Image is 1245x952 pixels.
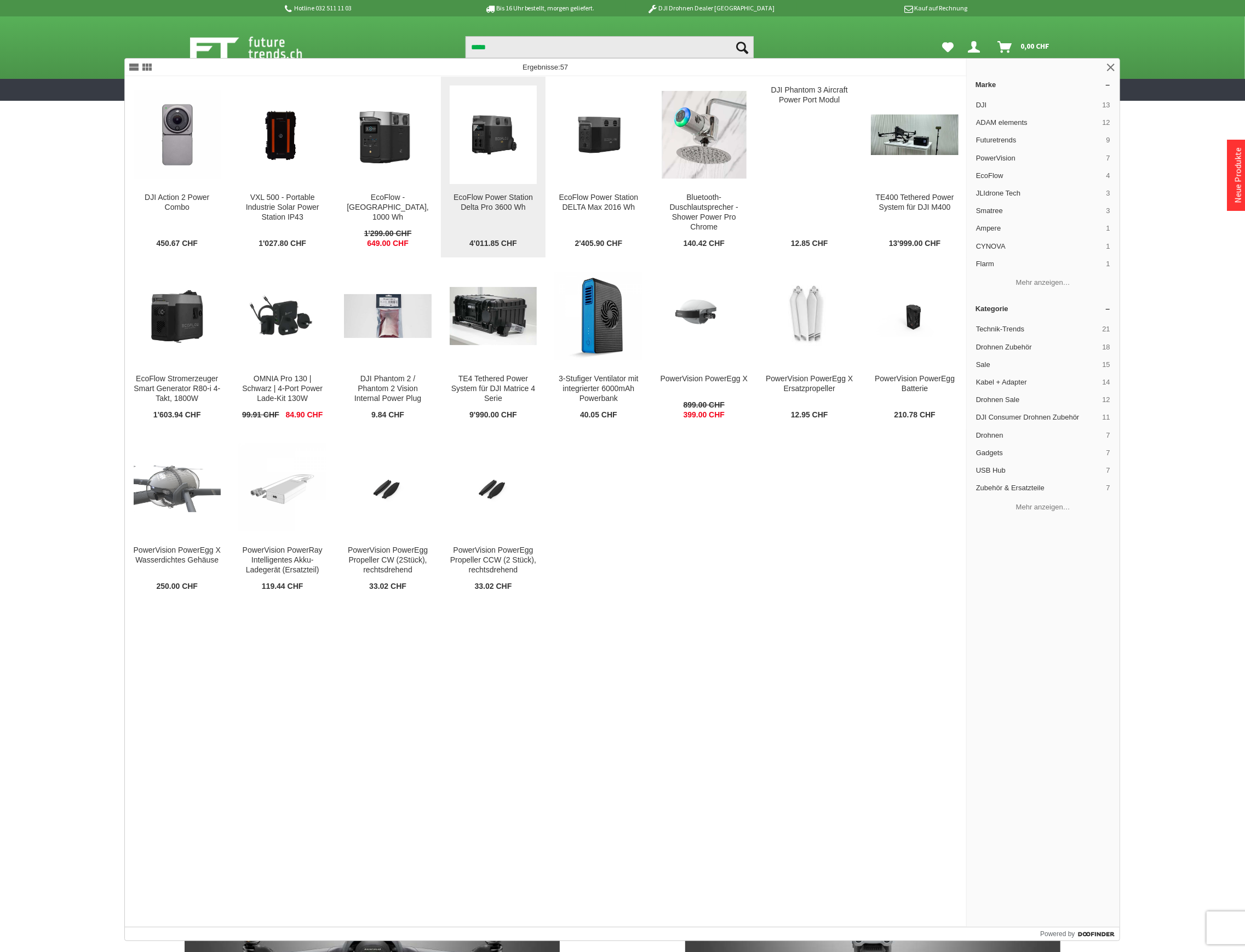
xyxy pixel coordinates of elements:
span: 4'011.85 CHF [469,239,517,249]
p: Hotline 032 511 11 03 [283,2,454,15]
span: 12.85 CHF [791,239,828,249]
span: 18 [1102,342,1110,352]
span: 7 [1106,431,1110,440]
a: DJI Action 2 Power Combo DJI Action 2 Power Combo 450.67 CHF [125,77,230,257]
span: Gadgets [976,448,1102,458]
img: PowerVision PowerEgg X Ersatzpropeller [766,271,853,362]
a: VXL 500 - Portable Industrie Solar Power Station IP43 VXL 500 - Portable Industrie Solar Power St... [230,77,335,257]
a: EcoFlow Power Station DELTA Max 2016 Wh EcoFlow Power Station DELTA Max 2016 Wh 2'405.90 CHF [546,77,651,257]
span: 1'027.80 CHF [259,239,306,249]
span: Technik-Trends [976,324,1098,334]
a: PowerVision PowerEgg X Wasserdichtes Gehäuse PowerVision PowerEgg X Wasserdichtes Gehäuse 250.00 CHF [125,429,230,600]
img: EcoFlow Stromerzeuger Smart Generator R80-i 4-Takt, 1800W [134,289,221,343]
a: Marke [967,76,1120,93]
span: 33.02 CHF [369,582,406,592]
span: 0,00 CHF [1021,37,1050,55]
a: DJI Phantom 2 / Phantom 2 Vision Internal Power Plug DJI Phantom 2 / Phantom 2 Vision Internal Po... [335,258,440,429]
a: PowerVision PowerEgg Propeller CCW (2 Stück), rechtsdrehend PowerVision PowerEgg Propeller CCW (2... [441,429,546,600]
span: 9.84 CHF [371,410,404,420]
a: 3-Stufiger Ventilator mit integrierter 6000mAh Powerbank 3-Stufiger Ventilator mit integrierter 6... [546,258,651,429]
a: PowerVision PowerEgg Batterie PowerVision PowerEgg Batterie 210.78 CHF [862,258,967,429]
div: PowerVision PowerEgg X [661,374,748,384]
span: Drohnen Sale [976,395,1098,405]
img: TE400 Tethered Power System für DJI M400 [871,114,958,155]
div: DJI Action 2 Power Combo [134,193,221,213]
a: TE4 Tethered Power System für DJI Matrice 4 Serie TE4 Tethered Power System für DJI Matrice 4 Ser... [441,258,546,429]
span: Smatree [976,206,1102,216]
a: PowerVision PowerEgg X Ersatzpropeller PowerVision PowerEgg X Ersatzpropeller 12.95 CHF [757,258,862,429]
div: TE400 Tethered Power System für DJI M400 [871,193,958,213]
span: Powered by [1040,929,1075,939]
img: Bluetooth-Duschlautsprecher - Shower Power Pro Chrome [661,91,748,178]
a: EcoFlow - Power Station Delta 2, 1000 Wh EcoFlow - [GEOGRAPHIC_DATA], 1000 Wh 1'299.00 CHF 649.00... [335,77,440,257]
img: DJI Phantom 2 / Phantom 2 Vision Internal Power Plug [344,294,431,338]
a: TE400 Tethered Power System für DJI M400 TE400 Tethered Power System für DJI M400 13'999.00 CHF [862,77,967,257]
button: Suchen [731,36,754,58]
div: 3-Stufiger Ventilator mit integrierter 6000mAh Powerbank [555,374,642,404]
a: PowerVision PowerEgg X PowerVision PowerEgg X 899.00 CHF 399.00 CHF [652,258,756,429]
span: ADAM elements [976,118,1098,128]
span: USB Hub [976,466,1102,475]
span: 9'990.00 CHF [469,410,517,420]
span: 1 [1106,242,1110,251]
span: 119.44 CHF [262,582,303,592]
span: Sale [976,360,1098,370]
span: DJI Consumer Drohnen Zubehör [976,412,1098,422]
span: Futuretrends [976,135,1102,145]
span: 7 [1106,466,1110,475]
img: 3-Stufiger Ventilator mit integrierter 6000mAh Powerbank [555,272,642,359]
a: Kategorie [967,300,1120,317]
div: DJI Phantom 3 Aircraft Power Port Modul [766,85,853,105]
img: VXL 500 - Portable Industrie Solar Power Station IP43 [239,106,326,164]
div: EcoFlow Stromerzeuger Smart Generator R80-i 4-Takt, 1800W [134,374,221,404]
span: DJI [976,100,1098,110]
span: 3 [1106,188,1110,198]
div: PowerVision PowerEgg Propeller CW (2Stück), rechtsdrehend [344,546,431,575]
a: Powered by [1040,927,1120,940]
span: 210.78 CHF [894,410,935,420]
span: 14 [1102,377,1110,387]
span: 250.00 CHF [156,582,197,592]
a: DJI Phantom 3 Aircraft Power Port Modul 12.85 CHF [757,77,862,257]
span: 12 [1102,395,1110,405]
span: 99.91 CHF [242,410,279,420]
div: PowerVision PowerEgg X Ersatzpropeller [766,374,853,394]
button: Mehr anzeigen… [971,274,1115,292]
span: 140.42 CHF [684,239,725,249]
input: Produkt, Marke, Kategorie, EAN, Artikelnummer… [466,36,754,58]
img: EcoFlow Power Station Delta Pro 3600 Wh [450,91,537,178]
span: CYNOVA [976,242,1102,251]
img: TE4 Tethered Power System für DJI Matrice 4 Serie [450,287,537,345]
span: 9 [1106,135,1110,145]
img: OMNIA Pro 130 | Schwarz | 4-Port Power Lade-Kit 130W [239,289,326,342]
a: EcoFlow Power Station Delta Pro 3600 Wh EcoFlow Power Station Delta Pro 3600 Wh 4'011.85 CHF [441,77,546,257]
span: Drohnen [976,431,1102,440]
span: 13 [1102,100,1110,110]
span: JLIdrone Tech [976,188,1102,198]
a: OMNIA Pro 130 | Schwarz | 4-Port Power Lade-Kit 130W OMNIA Pro 130 | Schwarz | 4-Port Power Lade-... [230,258,335,429]
span: Ergebnisse: [523,63,568,71]
span: 12 [1102,118,1110,128]
div: PowerVision PowerRay Intelligentes Akku-Ladegerät (Ersatzteil) [239,546,326,575]
a: Shop Futuretrends - zur Startseite wechseln [190,34,326,61]
span: Zubehör & Ersatzteile [976,483,1102,493]
div: DJI Phantom 2 / Phantom 2 Vision Internal Power Plug [344,374,431,404]
span: 7 [1106,448,1110,458]
span: 11 [1102,412,1110,422]
span: 40.05 CHF [580,410,617,420]
span: 57 [560,63,568,71]
img: EcoFlow - Power Station Delta 2, 1000 Wh [344,91,431,178]
span: 649.00 CHF [367,239,408,249]
span: 1'603.94 CHF [153,410,201,420]
span: EcoFlow [976,171,1102,181]
a: Meine Favoriten [937,36,960,58]
img: DJI Action 2 Power Combo [134,91,221,178]
p: Bis 16 Uhr bestellt, morgen geliefert. [454,2,625,15]
span: 84.90 CHF [286,410,323,420]
span: 7 [1106,153,1110,163]
span: Kabel + Adapter [976,377,1098,387]
img: PowerVision PowerEgg Batterie [871,295,958,337]
div: OMNIA Pro 130 | Schwarz | 4-Port Power Lade-Kit 130W [239,374,326,404]
a: Neue Produkte [1232,147,1243,203]
div: VXL 500 - Portable Industrie Solar Power Station IP43 [239,193,326,222]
